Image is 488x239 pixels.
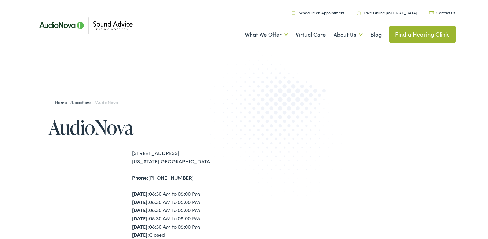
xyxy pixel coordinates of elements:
a: Take Online [MEDICAL_DATA] [357,10,417,15]
img: Icon representing mail communication in a unique green color, indicative of contact or communicat... [429,11,434,14]
a: Virtual Care [296,23,326,46]
a: Contact Us [429,10,455,15]
div: [STREET_ADDRESS] [US_STATE][GEOGRAPHIC_DATA] [132,149,244,165]
a: Find a Hearing Clinic [389,26,456,43]
a: Blog [370,23,382,46]
img: Calendar icon in a unique green color, symbolizing scheduling or date-related features. [292,11,295,15]
a: Home [55,99,70,105]
strong: [DATE]: [132,198,149,205]
strong: [DATE]: [132,223,149,230]
span: AudioNova [96,99,118,105]
strong: Phone: [132,174,148,181]
strong: [DATE]: [132,190,149,197]
a: Locations [72,99,94,105]
h1: AudioNova [49,117,244,138]
span: / / [55,99,118,105]
img: Headphone icon in a unique green color, suggesting audio-related services or features. [357,11,361,15]
strong: [DATE]: [132,206,149,213]
a: What We Offer [245,23,288,46]
a: About Us [334,23,363,46]
div: [PHONE_NUMBER] [132,174,244,182]
a: Schedule an Appointment [292,10,344,15]
strong: [DATE]: [132,215,149,222]
strong: [DATE]: [132,231,149,238]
